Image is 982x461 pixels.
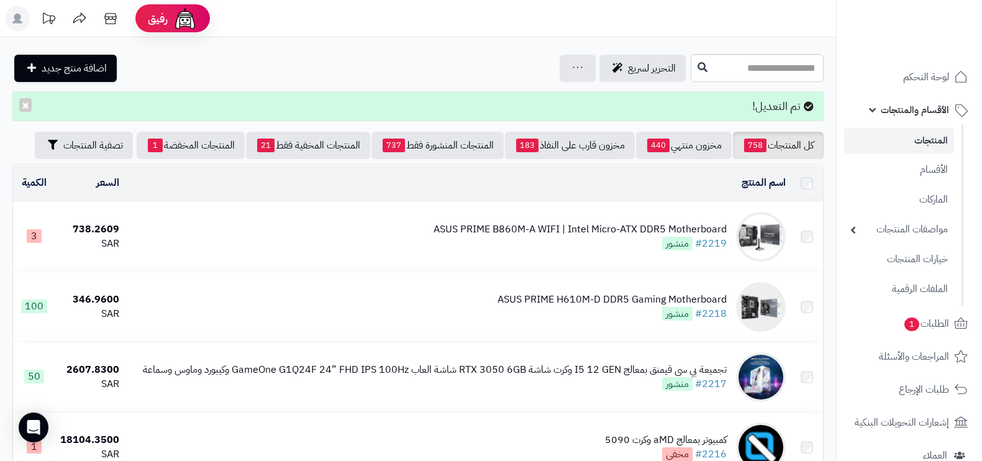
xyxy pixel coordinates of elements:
a: تحديثات المنصة [33,6,64,34]
div: ASUS PRIME H610M-D DDR5 Gaming Motherboard [498,293,727,307]
a: المنتجات [844,128,954,153]
a: المنتجات المنشورة فقط737 [371,132,504,159]
a: السعر [96,175,119,190]
div: 738.2609 [60,222,119,237]
span: 737 [383,139,405,152]
span: 3 [27,229,42,243]
div: Open Intercom Messenger [19,413,48,442]
a: #2218 [695,306,727,321]
button: × [19,98,32,112]
a: اسم المنتج [742,175,786,190]
a: مواصفات المنتجات [844,216,954,243]
span: منشور [662,237,693,250]
span: إشعارات التحويلات البنكية [855,414,949,431]
a: اضافة منتج جديد [14,55,117,82]
a: الماركات [844,186,954,213]
span: اضافة منتج جديد [42,61,107,76]
div: تم التعديل! [12,91,824,121]
img: logo-2.png [898,32,970,58]
a: المراجعات والأسئلة [844,342,975,372]
a: الأقسام [844,157,954,183]
span: 100 [21,299,47,313]
a: لوحة التحكم [844,62,975,92]
div: تجميعة بي سي قيمنق بمعالج I5 12 GEN وكرت شاشة RTX 3050 6GB شاشة العاب GameOne G1Q24F 24” FHD IPS ... [143,363,727,377]
a: كل المنتجات758 [733,132,824,159]
span: منشور [662,307,693,321]
span: لوحة التحكم [903,68,949,86]
a: التحرير لسريع [599,55,686,82]
span: رفيق [148,11,168,26]
span: 183 [516,139,539,152]
img: ASUS PRIME H610M-D DDR5 Gaming Motherboard [736,282,786,332]
div: 2607.8300 [60,363,119,377]
a: المنتجات المخفية فقط21 [246,132,370,159]
a: إشعارات التحويلات البنكية [844,408,975,437]
span: 440 [647,139,670,152]
div: SAR [60,377,119,391]
a: مخزون منتهي440 [636,132,732,159]
span: المراجعات والأسئلة [879,348,949,365]
span: 758 [744,139,766,152]
span: 50 [24,370,44,383]
span: منشور [662,377,693,391]
div: 346.9600 [60,293,119,307]
a: الطلبات1 [844,309,975,339]
a: طلبات الإرجاع [844,375,975,404]
span: طلبات الإرجاع [899,381,949,398]
span: مخفي [662,447,693,461]
img: ASUS PRIME B860M-A WIFI | Intel Micro-ATX DDR5 Motherboard [736,212,786,262]
a: #2217 [695,377,727,391]
a: #2219 [695,236,727,251]
a: الملفات الرقمية [844,276,954,303]
div: ASUS PRIME B860M-A WIFI | Intel Micro-ATX DDR5 Motherboard [434,222,727,237]
a: الكمية [22,175,47,190]
span: التحرير لسريع [628,61,676,76]
div: كمبيوتر بمعالج aMD وكرت 5090 [605,433,727,447]
span: الطلبات [903,315,949,332]
div: 18104.3500 [60,433,119,447]
a: مخزون قارب على النفاذ183 [505,132,635,159]
span: 1 [148,139,163,152]
span: الأقسام والمنتجات [881,101,949,119]
span: تصفية المنتجات [63,138,123,153]
button: تصفية المنتجات [35,132,133,159]
div: SAR [60,307,119,321]
span: 1 [27,440,42,454]
a: خيارات المنتجات [844,246,954,273]
img: تجميعة بي سي قيمنق بمعالج I5 12 GEN وكرت شاشة RTX 3050 6GB شاشة العاب GameOne G1Q24F 24” FHD IPS ... [736,352,786,402]
span: 1 [904,317,919,331]
a: المنتجات المخفضة1 [137,132,245,159]
img: ai-face.png [173,6,198,31]
span: 21 [257,139,275,152]
div: SAR [60,237,119,251]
